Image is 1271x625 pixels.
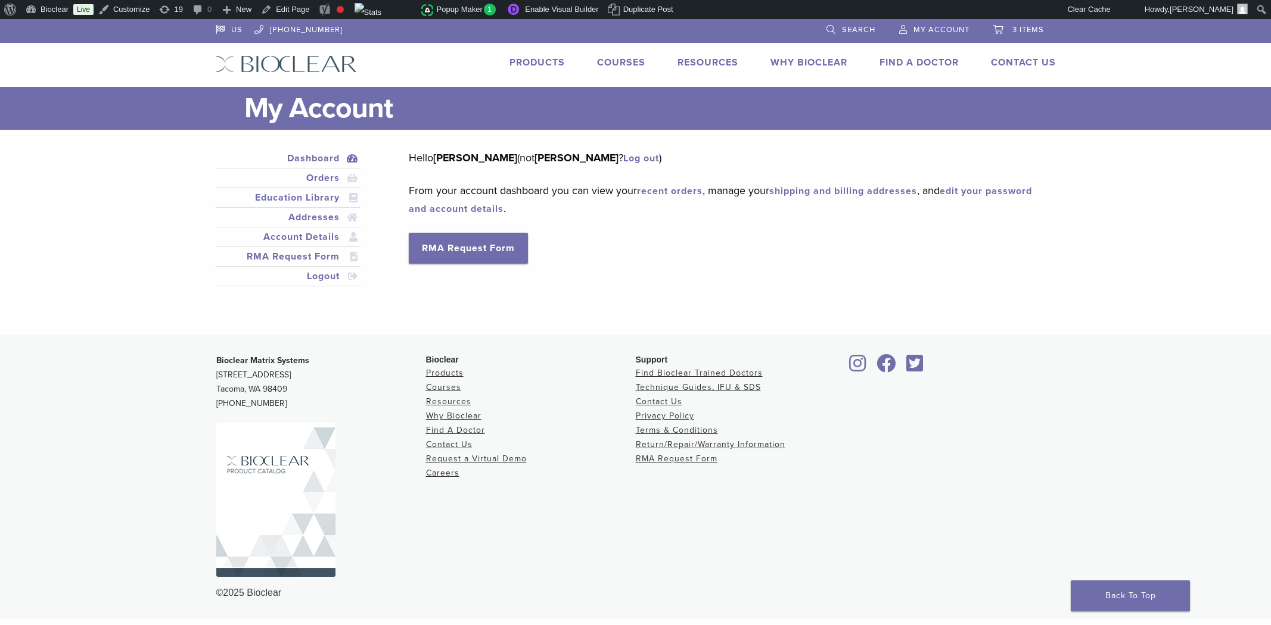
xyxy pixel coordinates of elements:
p: From your account dashboard you can view your , manage your , and . [409,182,1037,217]
a: Courses [426,382,461,392]
a: RMA Request Form [636,454,717,464]
a: [PHONE_NUMBER] [254,19,343,37]
a: US [216,19,243,37]
span: Bioclear [426,355,459,364]
a: Log out [623,152,659,164]
a: Technique Guides, IFU & SDS [636,382,761,392]
span: 1 [484,4,496,15]
a: Resources [426,396,471,407]
a: Careers [426,468,459,478]
a: Find A Doctor [880,57,959,68]
img: Bioclear [216,423,335,577]
a: Logout [218,269,359,283]
p: Hello (not ? ) [409,149,1037,167]
a: RMA Request Form [409,233,528,264]
a: Why Bioclear [426,411,481,421]
a: Back To Top [1071,580,1190,611]
div: Focus keyphrase not set [337,6,344,13]
a: recent orders [637,185,703,197]
a: Dashboard [218,151,359,165]
a: Search [826,19,875,37]
a: Request a Virtual Demo [426,454,527,464]
a: Find A Doctor [426,425,485,435]
strong: [PERSON_NAME] [433,151,517,164]
span: Search [842,25,875,35]
a: Bioclear [873,361,900,373]
a: Resources [678,57,738,68]
a: Privacy Policy [636,411,694,421]
a: Products [426,368,464,378]
a: Orders [218,171,359,185]
h1: My Account [244,87,1056,130]
a: Live [73,4,94,15]
div: ©2025 Bioclear [216,586,1055,600]
a: Bioclear [903,361,928,373]
a: Products [509,57,565,68]
a: Education Library [218,190,359,205]
img: Bioclear [216,55,357,73]
a: Contact Us [991,57,1056,68]
a: 3 items [993,19,1044,37]
a: Contact Us [426,439,473,449]
a: RMA Request Form [218,249,359,264]
a: Terms & Conditions [636,425,718,435]
span: Support [636,355,668,364]
nav: Account pages [216,149,361,301]
a: My Account [899,19,969,37]
span: My Account [913,25,969,35]
a: Addresses [218,210,359,224]
a: shipping and billing addresses [769,185,917,197]
a: Courses [597,57,645,68]
a: Bioclear [846,361,871,373]
p: [STREET_ADDRESS] Tacoma, WA 98409 [PHONE_NUMBER] [216,354,426,411]
a: Contact Us [636,396,682,407]
img: Views over 48 hours. Click for more Jetpack Stats. [355,3,421,17]
strong: [PERSON_NAME] [534,151,619,164]
span: 3 items [1012,25,1044,35]
a: Account Details [218,230,359,244]
a: Why Bioclear [770,57,847,68]
a: Return/Repair/Warranty Information [636,439,785,449]
a: Find Bioclear Trained Doctors [636,368,763,378]
strong: Bioclear Matrix Systems [216,355,309,365]
span: [PERSON_NAME] [1170,5,1233,14]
